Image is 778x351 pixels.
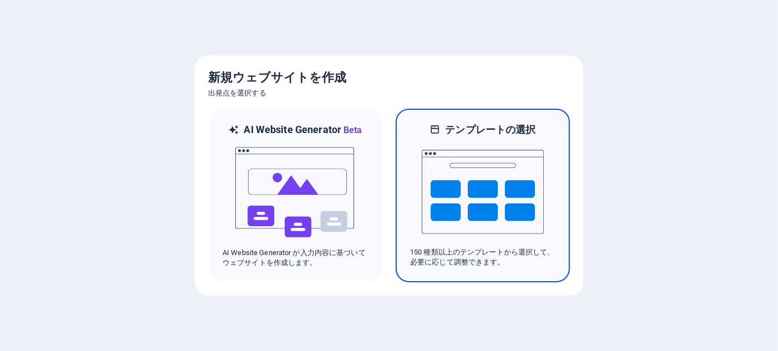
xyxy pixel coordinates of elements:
h6: AI Website Generator [244,123,362,137]
h6: 出発点を選択する [208,87,570,100]
span: Beta [341,125,362,135]
div: テンプレートの選択150 種類以上のテンプレートから選択して、必要に応じて調整できます。 [396,109,570,282]
h5: 新規ウェブサイトを作成 [208,69,570,87]
h6: テンプレートの選択 [445,123,535,136]
p: AI Website Generator が入力内容に基づいてウェブサイトを作成します。 [223,248,368,268]
div: AI Website GeneratorBetaaiAI Website Generator が入力内容に基づいてウェブサイトを作成します。 [208,109,382,282]
p: 150 種類以上のテンプレートから選択して、必要に応じて調整できます。 [410,247,555,267]
img: ai [234,137,356,248]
